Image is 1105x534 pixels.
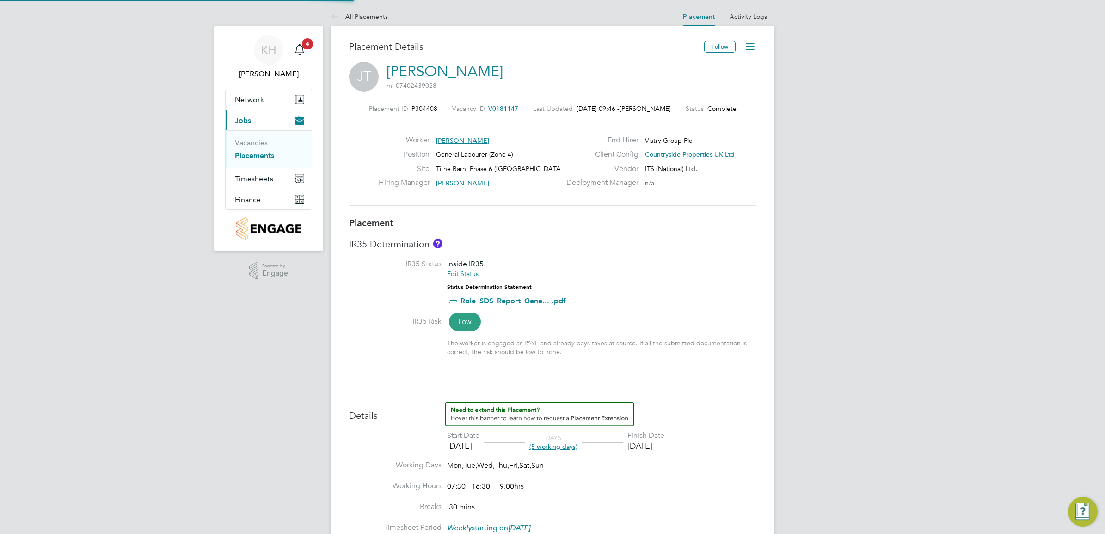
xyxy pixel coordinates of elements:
div: [DATE] [627,441,664,451]
a: Powered byEngage [249,262,289,280]
div: 07:30 - 16:30 [447,482,524,491]
span: Jobs [235,116,251,125]
span: [PERSON_NAME] [436,179,489,187]
span: Sat, [519,461,531,470]
h3: IR35 Determination [349,238,756,250]
a: Role_SDS_Report_Gene... .pdf [460,296,566,305]
h3: Details [349,402,756,422]
button: Follow [704,41,736,53]
a: All Placements [331,12,388,21]
div: The worker is engaged as PAYE and already pays taxes at source. If all the submitted documentatio... [447,339,756,356]
span: Kimberley Heywood-Cann [225,68,312,80]
label: Working Days [349,460,442,470]
a: [PERSON_NAME] [387,62,503,80]
span: Network [235,95,264,104]
div: Jobs [226,130,312,168]
button: How to extend a Placement? [445,402,634,426]
img: countryside-properties-logo-retina.png [236,217,301,240]
span: ITS (National) Ltd. [645,165,697,173]
span: Engage [262,270,288,277]
button: Finance [226,189,312,209]
button: Engage Resource Center [1068,497,1098,527]
span: Mon, [447,461,464,470]
span: Vistry Group Plc [645,136,692,145]
a: Placement [683,13,715,21]
span: Countryside Properties UK Ltd [645,150,735,159]
span: Tithe Barn, Phase 6 ([GEOGRAPHIC_DATA]) [436,165,565,173]
button: About IR35 [433,239,442,248]
span: 9.00hrs [495,482,524,491]
label: Vacancy ID [452,104,485,113]
span: [PERSON_NAME] [620,104,671,113]
label: Status [686,104,704,113]
span: V0181147 [488,104,518,113]
label: Placement ID [369,104,408,113]
div: DAYS [525,434,582,450]
span: m: 07402439028 [387,81,436,90]
span: P304408 [411,104,437,113]
div: Finish Date [627,431,664,441]
label: End Hirer [561,135,638,145]
label: Worker [379,135,430,145]
label: Last Updated [533,104,573,113]
button: Network [226,89,312,110]
button: Jobs [226,110,312,130]
div: [DATE] [447,441,479,451]
span: Low [449,313,481,331]
span: Tue, [464,461,477,470]
span: Fri, [509,461,519,470]
span: Inside IR35 [447,259,484,268]
strong: Status Determination Statement [447,284,532,290]
b: Placement [349,217,393,228]
label: Deployment Manager [561,178,638,188]
label: IR35 Risk [349,317,442,326]
h3: Placement Details [349,41,697,53]
span: Wed, [477,461,495,470]
a: Placements [235,151,274,160]
em: Weekly [447,523,472,533]
span: KH [261,44,276,56]
span: n/a [645,179,654,187]
button: Timesheets [226,168,312,189]
a: Activity Logs [730,12,767,21]
span: Timesheets [235,174,273,183]
a: Edit Status [447,270,479,278]
a: Go to home page [225,217,312,240]
span: (5 working days) [529,442,577,451]
label: Client Config [561,150,638,160]
span: Thu, [495,461,509,470]
span: JT [349,62,379,92]
label: Vendor [561,164,638,174]
div: Start Date [447,431,479,441]
label: Working Hours [349,481,442,491]
a: KH[PERSON_NAME] [225,35,312,80]
nav: Main navigation [214,26,323,251]
span: starting on [447,523,530,533]
a: Vacancies [235,138,268,147]
span: Finance [235,195,261,204]
label: Breaks [349,502,442,512]
label: Timesheet Period [349,523,442,533]
label: IR35 Status [349,259,442,269]
span: 30 mins [449,503,475,512]
label: Hiring Manager [379,178,430,188]
span: Complete [707,104,737,113]
label: Position [379,150,430,160]
span: Powered by [262,262,288,270]
span: 4 [302,38,313,49]
em: [DATE] [508,523,530,533]
span: Sun [531,461,544,470]
span: [DATE] 09:46 - [577,104,620,113]
a: 4 [290,35,309,65]
span: General Labourer (Zone 4) [436,150,513,159]
label: Site [379,164,430,174]
span: [PERSON_NAME] [436,136,489,145]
